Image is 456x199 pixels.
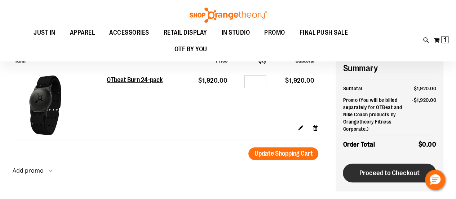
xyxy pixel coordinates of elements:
span: FINAL PUSH SALE [300,25,348,41]
a: OTbeat Burn 24-pack [107,76,163,84]
span: PROMO [264,25,285,41]
span: (You will be billed separately for OTBeat and Nike Coach products by Orangetheory Fitness Corpora... [343,97,402,132]
span: -$1,920.00 [412,97,436,103]
a: ACCESSORIES [102,25,156,41]
span: Update Shopping Cart [254,150,313,157]
span: $0.00 [419,141,437,148]
a: OTbeat Burn 24-pack [16,75,104,137]
span: IN STUDIO [222,25,250,41]
a: APPAREL [63,25,102,41]
button: Hello, have a question? Let’s chat. [425,170,445,190]
h2: Summary [343,62,436,74]
span: 1 [444,36,446,43]
a: JUST IN [26,25,63,41]
strong: Add promo [13,166,44,174]
button: Update Shopping Cart [248,147,318,160]
span: ACCESSORIES [109,25,149,41]
span: APPAREL [70,25,95,41]
a: IN STUDIO [214,25,257,41]
strong: Order Total [343,139,375,150]
a: RETAIL DISPLAY [156,25,214,41]
span: $1,920.00 [414,86,437,91]
a: OTF BY YOU [167,41,214,58]
span: RETAIL DISPLAY [164,25,207,41]
span: Promo [343,97,358,103]
a: PROMO [257,25,292,41]
button: Proceed to Checkout [343,164,436,182]
a: Remove item [313,124,319,131]
span: OTF BY YOU [174,41,207,57]
img: OTbeat Burn 24-pack [16,75,75,135]
a: FINAL PUSH SALE [292,25,355,41]
span: $1,920.00 [198,77,228,84]
th: Subtotal [343,83,407,94]
button: Add promo [13,167,53,178]
img: Shop Orangetheory [189,8,268,23]
span: $1,920.00 [285,77,315,84]
span: Proceed to Checkout [359,169,420,177]
span: JUST IN [34,25,56,41]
